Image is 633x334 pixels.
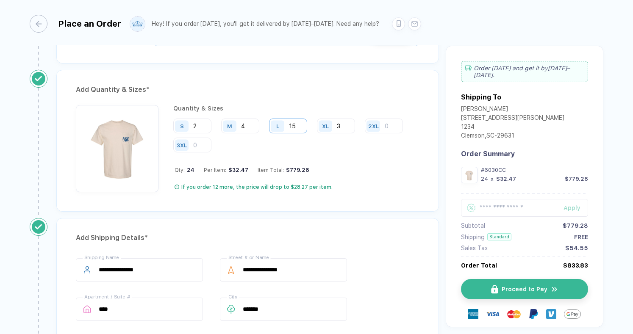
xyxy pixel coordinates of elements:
[284,167,309,173] div: $779.28
[461,262,497,269] div: Order Total
[130,17,145,31] img: user profile
[553,199,588,217] button: Apply
[181,184,333,190] div: If you order 12 more, the price will drop to $28.27 per item.
[551,285,558,293] img: icon
[461,105,564,114] div: [PERSON_NAME]
[564,204,588,211] div: Apply
[461,132,564,141] div: Clemson , SC - 29631
[565,245,588,251] div: $54.55
[258,167,309,173] div: Item Total:
[546,309,556,319] img: Venmo
[461,61,588,82] div: Order [DATE] and get it by [DATE]–[DATE] .
[528,309,539,319] img: Paypal
[486,307,500,321] img: visa
[565,176,588,182] div: $779.28
[564,306,581,323] img: GPay
[461,245,488,251] div: Sales Tax
[276,123,279,129] div: L
[481,176,488,182] div: 24
[563,222,588,229] div: $779.28
[461,150,588,158] div: Order Summary
[461,123,564,132] div: 1234
[204,167,248,173] div: Per Item:
[468,309,478,319] img: express
[507,307,521,321] img: master-card
[496,176,516,182] div: $32.47
[368,123,379,129] div: 2XL
[322,123,329,129] div: XL
[461,234,485,240] div: Shipping
[461,279,588,299] button: iconProceed to Payicon
[461,222,485,229] div: Subtotal
[180,123,184,129] div: S
[502,286,547,293] span: Proceed to Pay
[490,176,494,182] div: x
[173,105,419,112] div: Quantity & Sizes
[58,19,121,29] div: Place an Order
[574,234,588,240] div: FREE
[227,123,232,129] div: M
[461,114,564,123] div: [STREET_ADDRESS][PERSON_NAME]
[175,167,194,173] div: Qty:
[491,285,498,294] img: icon
[461,93,501,101] div: Shipping To
[76,83,419,97] div: Add Quantity & Sizes
[152,20,379,28] div: Hey! If you order [DATE], you'll get it delivered by [DATE]–[DATE]. Need any help?
[563,262,588,269] div: $833.83
[76,231,419,245] div: Add Shipping Details
[177,142,187,148] div: 3XL
[487,233,511,240] div: Standard
[481,167,588,173] div: #6030CC
[226,167,248,173] div: $32.47
[463,169,475,181] img: 7a486fca-a931-4bf4-9678-337a68baa5e8_nt_front_1746908814321.jpg
[80,109,154,183] img: 7a486fca-a931-4bf4-9678-337a68baa5e8_nt_front_1746908814321.jpg
[185,167,194,173] span: 24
